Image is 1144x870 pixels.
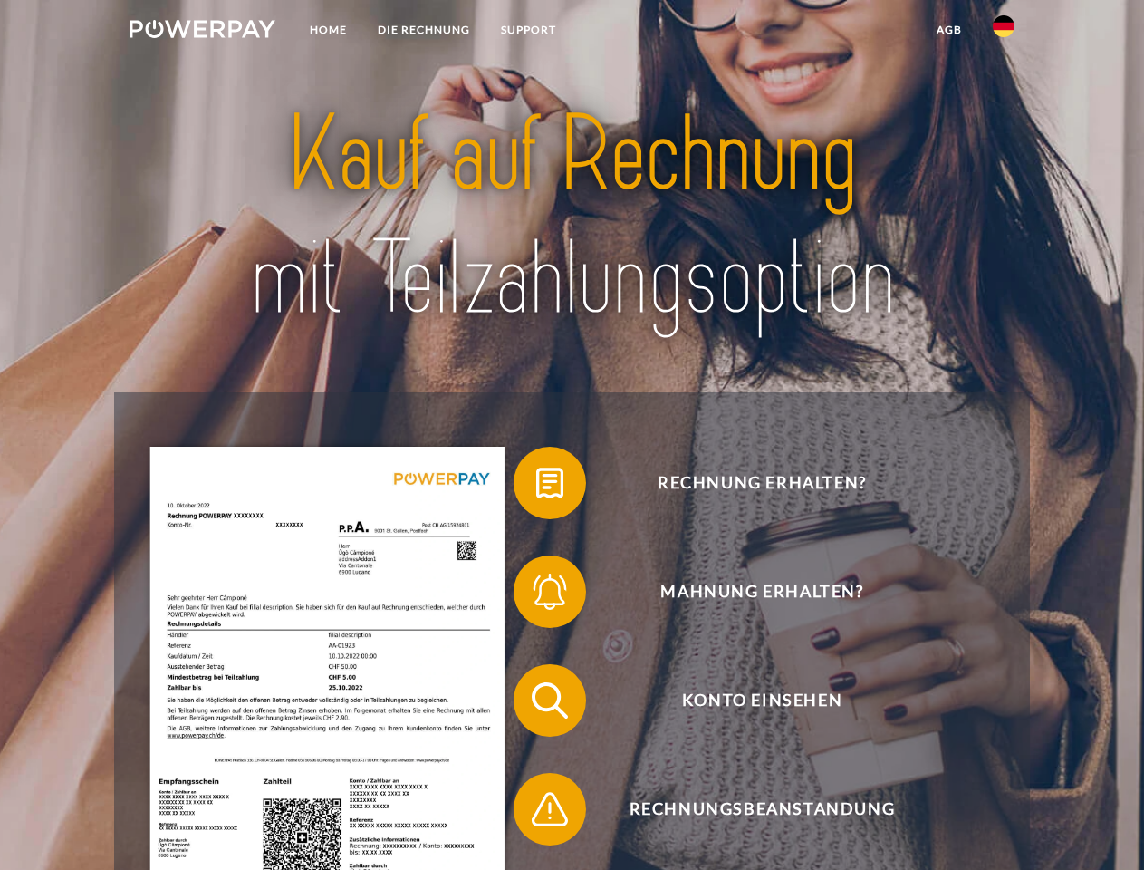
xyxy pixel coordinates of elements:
button: Rechnung erhalten? [514,447,985,519]
a: SUPPORT [485,14,572,46]
a: Home [294,14,362,46]
button: Rechnungsbeanstandung [514,773,985,846]
span: Konto einsehen [540,664,984,737]
img: qb_search.svg [527,678,572,723]
img: qb_warning.svg [527,787,572,832]
img: qb_bill.svg [527,460,572,506]
img: de [993,15,1014,37]
button: Konto einsehen [514,664,985,737]
span: Rechnung erhalten? [540,447,984,519]
img: qb_bell.svg [527,569,572,614]
img: title-powerpay_de.svg [173,87,971,347]
a: DIE RECHNUNG [362,14,485,46]
span: Rechnungsbeanstandung [540,773,984,846]
span: Mahnung erhalten? [540,556,984,628]
a: agb [921,14,977,46]
img: logo-powerpay-white.svg [130,20,275,38]
button: Mahnung erhalten? [514,556,985,628]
